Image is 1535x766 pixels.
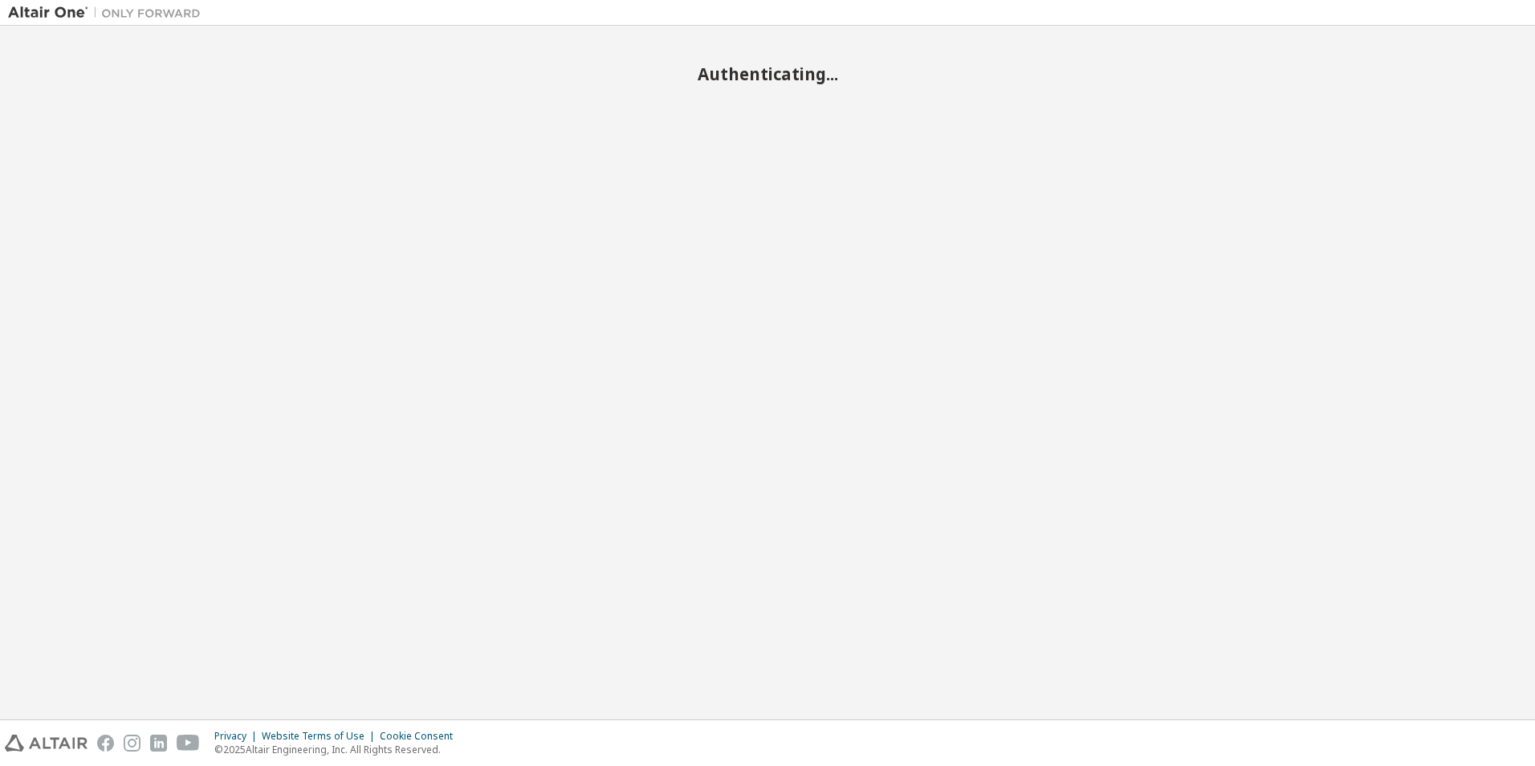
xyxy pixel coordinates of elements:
[97,735,114,752] img: facebook.svg
[124,735,140,752] img: instagram.svg
[8,63,1527,84] h2: Authenticating...
[177,735,200,752] img: youtube.svg
[262,730,380,743] div: Website Terms of Use
[5,735,88,752] img: altair_logo.svg
[380,730,462,743] div: Cookie Consent
[150,735,167,752] img: linkedin.svg
[8,5,209,21] img: Altair One
[214,743,462,756] p: © 2025 Altair Engineering, Inc. All Rights Reserved.
[214,730,262,743] div: Privacy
